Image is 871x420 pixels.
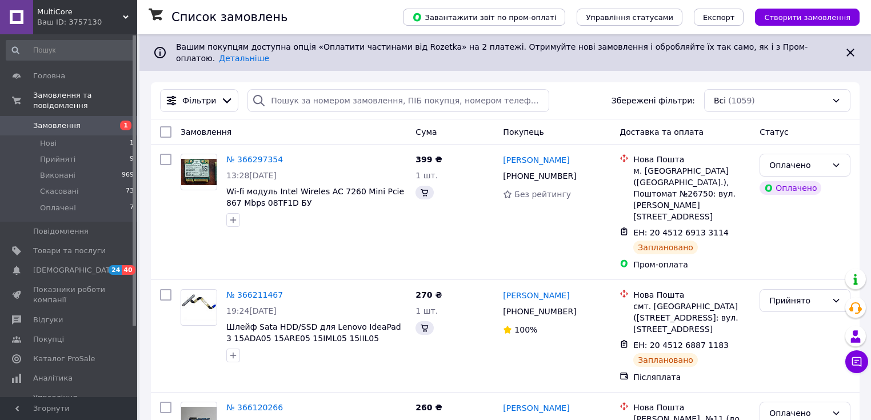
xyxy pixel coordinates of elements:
[744,12,860,21] a: Створити замовлення
[769,159,827,171] div: Оплачено
[633,154,750,165] div: Нова Пошта
[247,89,549,112] input: Пошук за номером замовлення, ПІБ покупця, номером телефону, Email, номером накладної
[412,12,556,22] span: Завантажити звіт по пром-оплаті
[415,171,438,180] span: 1 шт.
[755,9,860,26] button: Створити замовлення
[226,306,277,315] span: 19:24[DATE]
[501,168,578,184] div: [PHONE_NUMBER]
[33,246,106,256] span: Товари та послуги
[633,165,750,222] div: м. [GEOGRAPHIC_DATA] ([GEOGRAPHIC_DATA].), Поштомат №26750: вул. [PERSON_NAME][STREET_ADDRESS]
[171,10,287,24] h1: Список замовлень
[769,407,827,419] div: Оплачено
[226,187,404,207] a: Wi-fi модуль Intel Wireles AC 7260 Mini Pcie 867 Mbps 08TF1D БУ
[764,13,850,22] span: Створити замовлення
[514,190,571,199] span: Без рейтингу
[122,265,135,275] span: 40
[577,9,682,26] button: Управління статусами
[226,155,283,164] a: № 366297354
[760,181,821,195] div: Оплачено
[633,371,750,383] div: Післяплата
[130,203,134,213] span: 7
[37,7,123,17] span: MultiCore
[181,127,231,137] span: Замовлення
[501,303,578,319] div: [PHONE_NUMBER]
[33,334,64,345] span: Покупці
[514,325,537,334] span: 100%
[130,138,134,149] span: 1
[33,354,95,364] span: Каталог ProSale
[130,154,134,165] span: 9
[33,285,106,305] span: Показники роботи компанії
[181,159,217,186] img: Фото товару
[40,170,75,181] span: Виконані
[33,265,118,275] span: [DEMOGRAPHIC_DATA]
[181,154,217,190] a: Фото товару
[182,95,216,106] span: Фільтри
[503,154,569,166] a: [PERSON_NAME]
[226,171,277,180] span: 13:28[DATE]
[226,403,283,412] a: № 366120266
[503,127,544,137] span: Покупець
[226,322,401,354] a: Шлейф Sata HDD/SSD для Lenovo IdeaPad 3 15ADA05 15ARE05 15IML05 15IIL05 15IGL05 15ITL05, (NBX0001...
[633,241,698,254] div: Заплановано
[33,393,106,413] span: Управління сайтом
[40,203,76,213] span: Оплачені
[6,40,135,61] input: Пошук
[769,294,827,307] div: Прийнято
[219,54,269,63] a: Детальніше
[109,265,122,275] span: 24
[403,9,565,26] button: Завантажити звіт по пром-оплаті
[176,42,808,63] span: Вашим покупцям доступна опція «Оплатити частинами від Rozetka» на 2 платежі. Отримуйте нові замов...
[40,138,57,149] span: Нові
[181,294,217,321] img: Фото товару
[633,402,750,413] div: Нова Пошта
[122,170,134,181] span: 969
[415,306,438,315] span: 1 шт.
[37,17,137,27] div: Ваш ID: 3757130
[415,403,442,412] span: 260 ₴
[760,127,789,137] span: Статус
[33,121,81,131] span: Замовлення
[633,289,750,301] div: Нова Пошта
[714,95,726,106] span: Всі
[120,121,131,130] span: 1
[633,228,729,237] span: ЕН: 20 4512 6913 3114
[226,290,283,299] a: № 366211467
[40,154,75,165] span: Прийняті
[633,259,750,270] div: Пром-оплата
[703,13,735,22] span: Експорт
[40,186,79,197] span: Скасовані
[33,315,63,325] span: Відгуки
[586,13,673,22] span: Управління статусами
[33,90,137,111] span: Замовлення та повідомлення
[633,301,750,335] div: смт. [GEOGRAPHIC_DATA] ([STREET_ADDRESS]: вул. [STREET_ADDRESS]
[181,289,217,326] a: Фото товару
[633,353,698,367] div: Заплановано
[612,95,695,106] span: Збережені фільтри:
[503,402,569,414] a: [PERSON_NAME]
[33,226,89,237] span: Повідомлення
[694,9,744,26] button: Експорт
[503,290,569,301] a: [PERSON_NAME]
[633,341,729,350] span: ЕН: 20 4512 6887 1183
[126,186,134,197] span: 73
[415,155,442,164] span: 399 ₴
[620,127,704,137] span: Доставка та оплата
[33,71,65,81] span: Головна
[845,350,868,373] button: Чат з покупцем
[415,290,442,299] span: 270 ₴
[415,127,437,137] span: Cума
[33,373,73,383] span: Аналітика
[728,96,755,105] span: (1059)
